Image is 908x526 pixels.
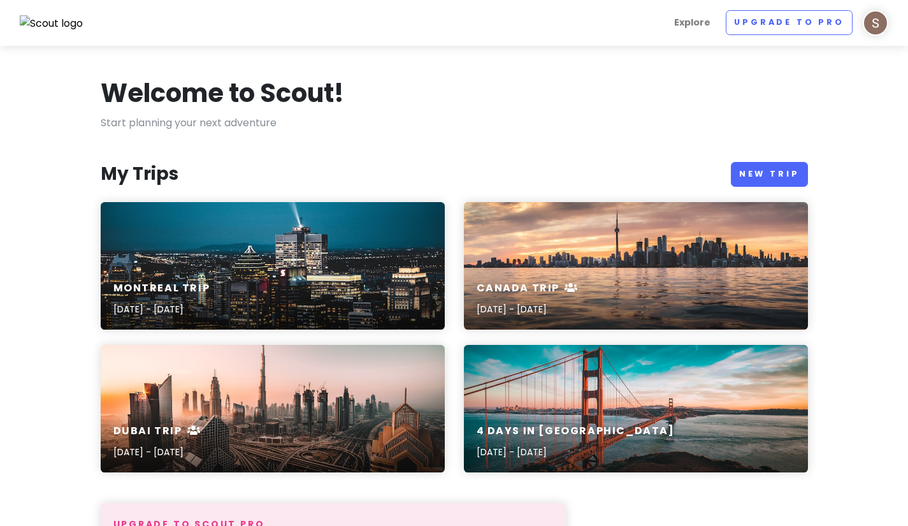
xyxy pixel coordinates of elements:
h6: Montreal Trip [113,282,210,295]
img: User profile [863,10,888,36]
h6: Canada Trip [477,282,579,295]
h3: My Trips [101,163,178,186]
p: [DATE] - [DATE] [477,302,579,316]
a: body of water under white cloudy skyCanada Trip[DATE] - [DATE] [464,202,808,330]
a: cityscape under blue skyMontreal Trip[DATE] - [DATE] [101,202,445,330]
p: [DATE] - [DATE] [113,445,201,459]
p: [DATE] - [DATE] [113,302,210,316]
img: Scout logo [20,15,83,32]
a: 4 Days in [GEOGRAPHIC_DATA][DATE] - [DATE] [464,345,808,472]
a: Explore [669,10,716,35]
p: [DATE] - [DATE] [477,445,675,459]
p: Start planning your next adventure [101,115,808,131]
h1: Welcome to Scout! [101,77,344,110]
h6: 4 Days in [GEOGRAPHIC_DATA] [477,425,675,438]
a: Upgrade to Pro [726,10,853,35]
h6: Dubai Trip [113,425,201,438]
a: aerial photo of city highway surrounded by high-rise buildingsDubai Trip[DATE] - [DATE] [101,345,445,472]
a: New Trip [731,162,808,187]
